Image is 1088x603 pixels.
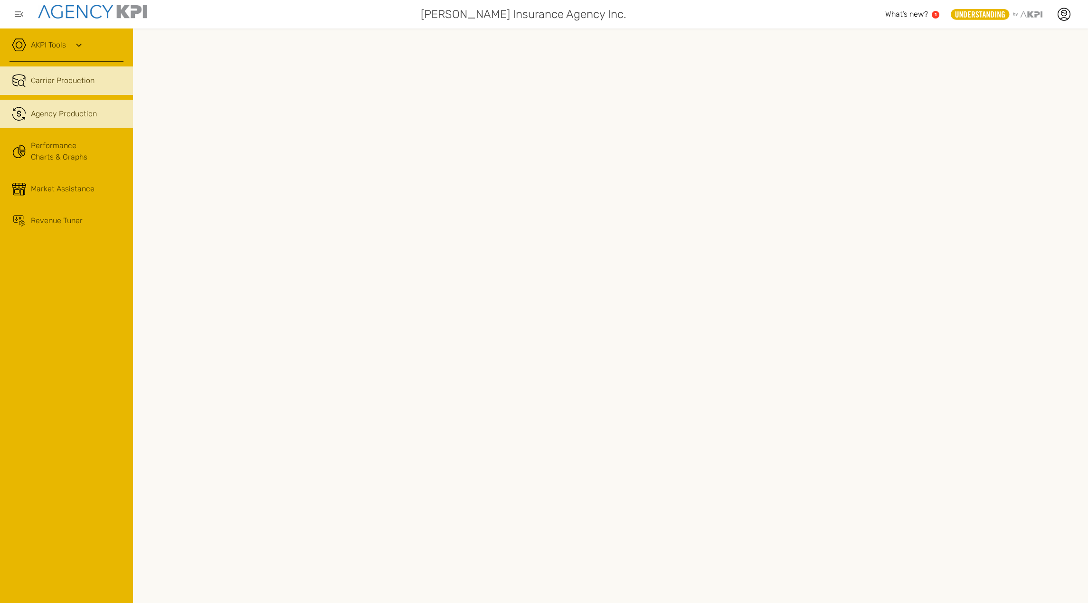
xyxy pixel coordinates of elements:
text: 1 [935,12,937,17]
span: Revenue Tuner [31,215,83,226]
span: Market Assistance [31,183,95,195]
img: agencykpi-logo-550x69-2d9e3fa8.png [38,5,147,19]
a: AKPI Tools [31,39,66,51]
span: [PERSON_NAME] Insurance Agency Inc. [421,6,626,23]
span: What’s new? [885,9,928,19]
a: 1 [932,11,939,19]
span: Carrier Production [31,75,95,86]
span: Agency Production [31,108,97,120]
